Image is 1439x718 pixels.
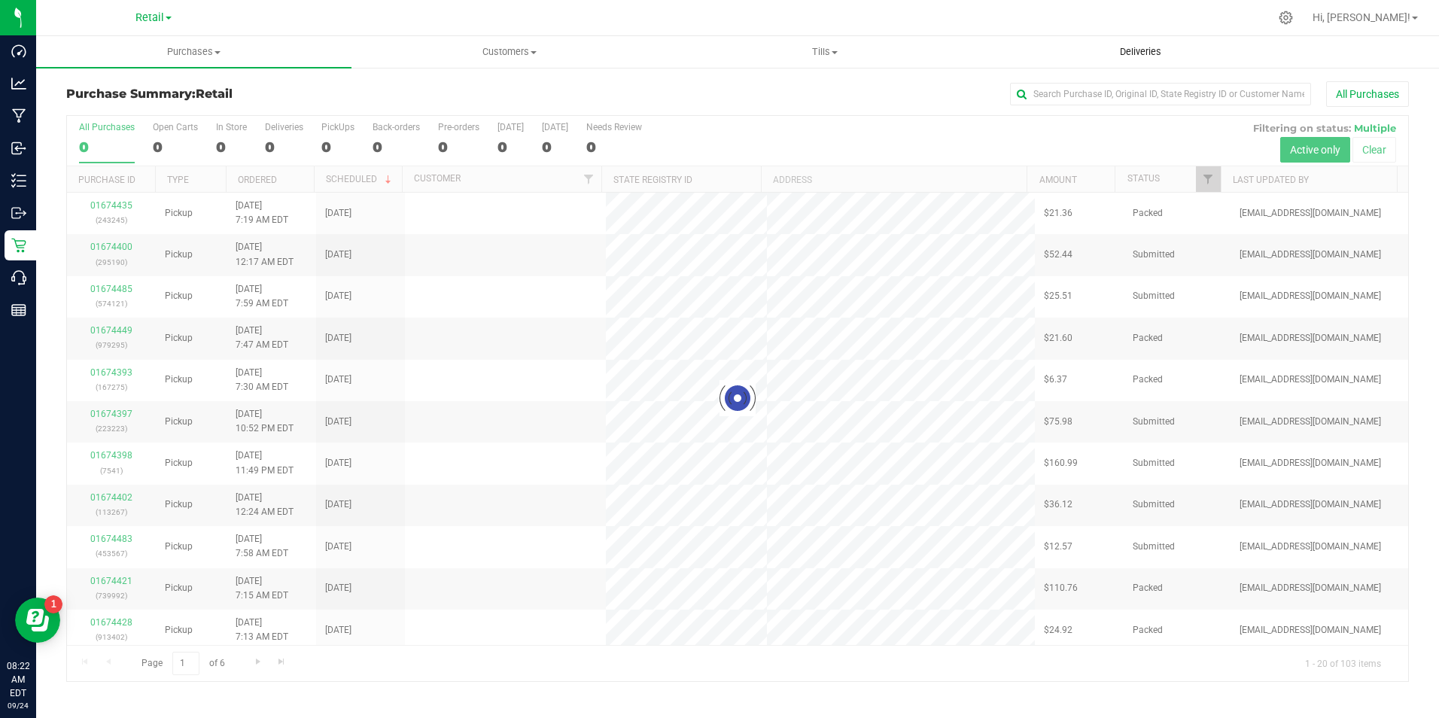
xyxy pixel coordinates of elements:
a: Purchases [36,36,351,68]
span: Hi, [PERSON_NAME]! [1313,11,1410,23]
div: Manage settings [1276,11,1295,25]
inline-svg: Call Center [11,270,26,285]
p: 08:22 AM EDT [7,659,29,700]
span: Retail [196,87,233,101]
inline-svg: Inventory [11,173,26,188]
span: Deliveries [1100,45,1182,59]
span: Purchases [36,45,351,59]
p: 09/24 [7,700,29,711]
a: Customers [351,36,667,68]
a: Deliveries [983,36,1298,68]
iframe: Resource center unread badge [44,595,62,613]
button: All Purchases [1326,81,1409,107]
inline-svg: Dashboard [11,44,26,59]
inline-svg: Outbound [11,205,26,221]
h3: Purchase Summary: [66,87,514,101]
inline-svg: Reports [11,303,26,318]
inline-svg: Analytics [11,76,26,91]
span: Customers [352,45,666,59]
inline-svg: Manufacturing [11,108,26,123]
inline-svg: Inbound [11,141,26,156]
inline-svg: Retail [11,238,26,253]
iframe: Resource center [15,598,60,643]
span: Tills [668,45,982,59]
input: Search Purchase ID, Original ID, State Registry ID or Customer Name... [1010,83,1311,105]
span: Retail [135,11,164,24]
a: Tills [668,36,983,68]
